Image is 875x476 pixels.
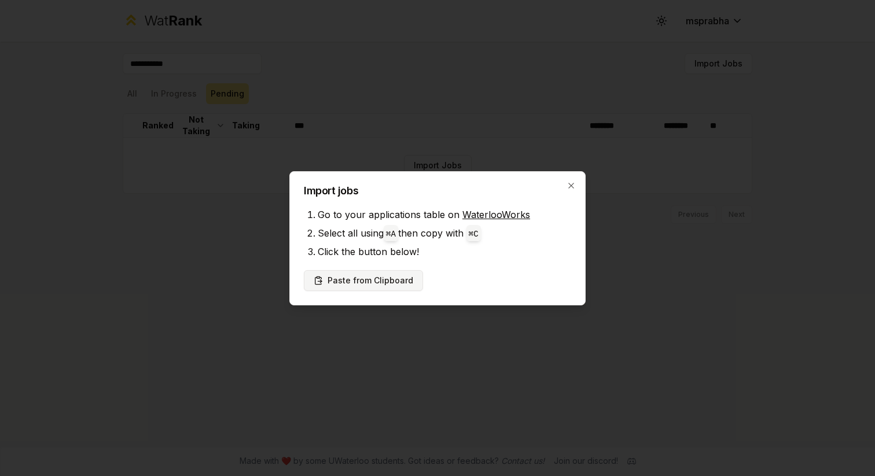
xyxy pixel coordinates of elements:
li: Click the button below! [318,242,571,261]
button: Paste from Clipboard [304,270,423,291]
a: WaterlooWorks [462,209,530,220]
li: Go to your applications table on [318,205,571,224]
code: ⌘ A [386,230,396,239]
h2: Import jobs [304,186,571,196]
code: ⌘ C [469,230,479,239]
li: Select all using then copy with [318,224,571,242]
